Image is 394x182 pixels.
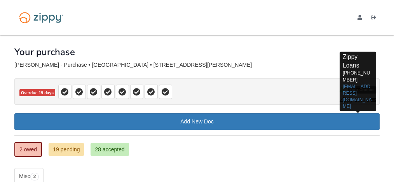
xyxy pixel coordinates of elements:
a: Add New Doc [14,113,380,130]
a: edit profile [357,15,365,23]
span: Overdue 19 days [19,89,55,97]
a: 28 accepted [91,143,129,156]
a: 19 pending [49,143,84,156]
a: 2 owed [14,142,42,157]
p: [PHONE_NUMBER] [343,53,373,110]
span: Zippy Loans [343,54,359,69]
img: Logo [14,9,68,27]
div: [PERSON_NAME] - Purchase • [GEOGRAPHIC_DATA] • [STREET_ADDRESS][PERSON_NAME] [14,62,380,68]
span: 2 [30,173,39,180]
h1: Your purchase [14,47,75,57]
a: [EMAIL_ADDRESS][DOMAIN_NAME] [343,84,372,109]
a: Log out [371,15,380,23]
